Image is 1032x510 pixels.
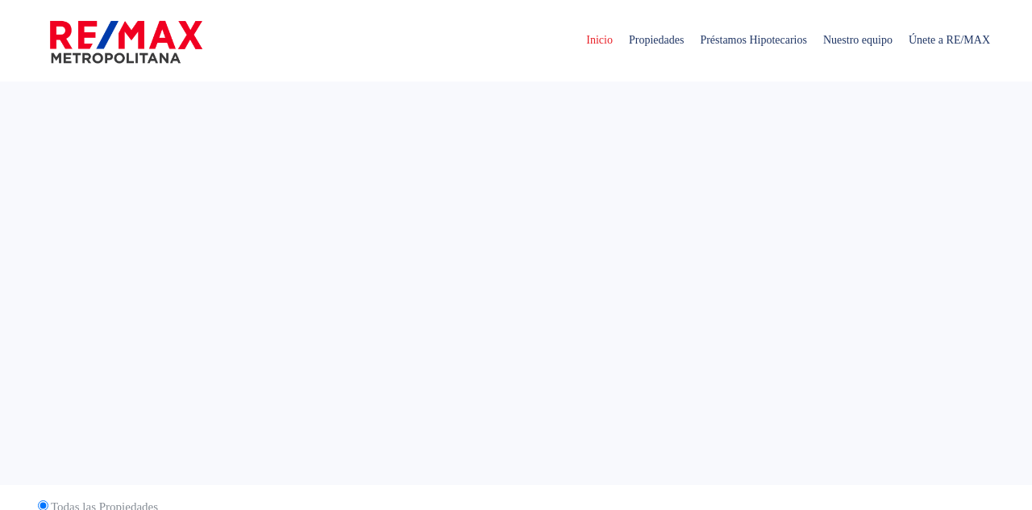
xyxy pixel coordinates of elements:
[692,16,815,65] span: Préstamos Hipotecarios
[50,18,202,66] img: remax-metropolitana-logo
[901,16,998,65] span: Únete a RE/MAX
[578,16,621,65] span: Inicio
[621,16,692,65] span: Propiedades
[815,16,901,65] span: Nuestro equipo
